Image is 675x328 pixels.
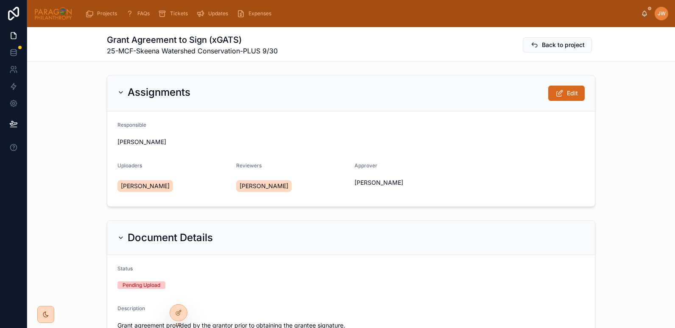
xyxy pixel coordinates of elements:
a: Updates [194,6,234,21]
a: FAQs [123,6,156,21]
span: Updates [208,10,228,17]
span: Edit [567,89,578,97]
h2: Assignments [128,86,190,99]
span: Responsible [117,122,146,128]
a: Tickets [156,6,194,21]
span: Reviewers [236,162,262,169]
span: FAQs [137,10,150,17]
span: JW [658,10,666,17]
h1: Grant Agreement to Sign (xGATS) [107,34,278,46]
span: Approver [354,162,377,169]
h2: Document Details [128,231,213,245]
div: Pending Upload [123,281,160,289]
span: Projects [97,10,117,17]
span: [PERSON_NAME] [121,182,170,190]
span: Back to project [542,41,585,49]
span: Expenses [248,10,271,17]
span: Uploaders [117,162,142,169]
button: Edit [548,86,585,101]
span: Status [117,265,133,272]
span: [PERSON_NAME] [354,178,403,187]
span: Tickets [170,10,188,17]
img: App logo [34,7,73,20]
span: [PERSON_NAME] [117,138,166,146]
div: scrollable content [79,4,641,23]
span: [PERSON_NAME] [240,182,288,190]
button: Back to project [523,37,592,53]
span: 25-MCF-Skeena Watershed Conservation-PLUS 9/30 [107,46,278,56]
span: Description [117,305,145,311]
a: Projects [83,6,123,21]
a: Expenses [234,6,277,21]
